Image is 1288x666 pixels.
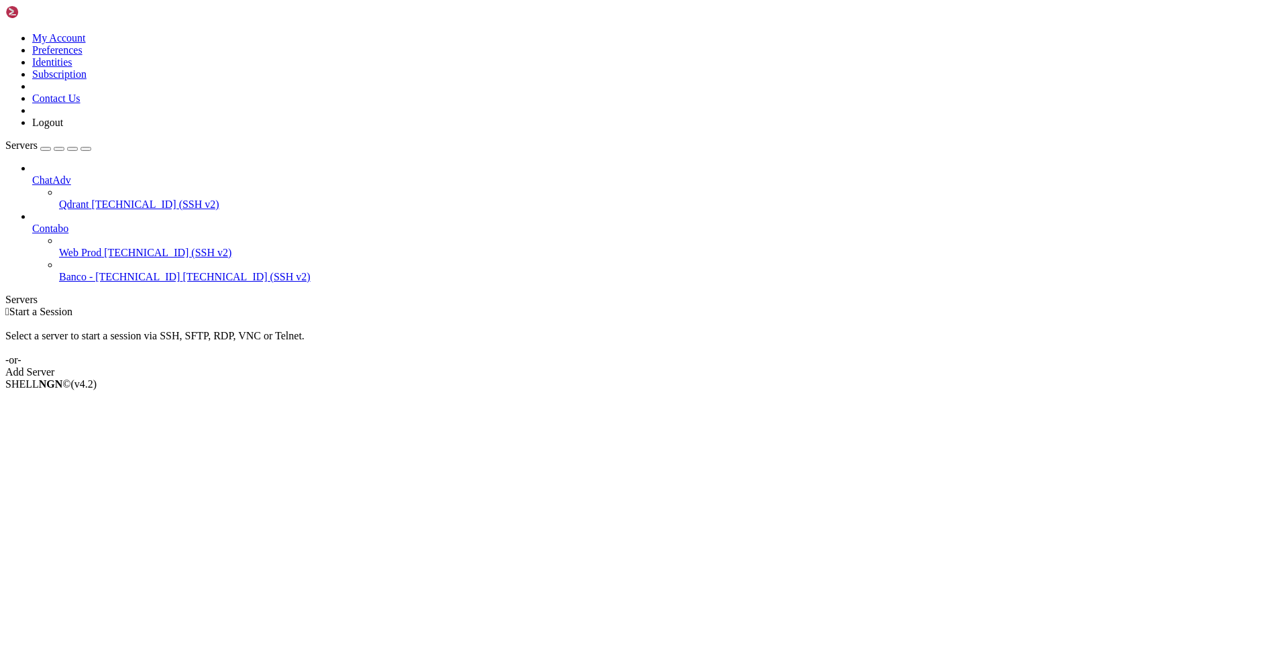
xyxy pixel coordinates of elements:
span: Banco - [TECHNICAL_ID] [59,271,180,282]
span: Qdrant [59,199,89,210]
a: Servers [5,140,91,151]
a: Web Prod [TECHNICAL_ID] (SSH v2) [59,247,1283,259]
span: [TECHNICAL_ID] (SSH v2) [91,199,219,210]
a: Logout [32,117,63,128]
span: Servers [5,140,38,151]
span: Web Prod [59,247,101,258]
span: 4.2.0 [71,378,97,390]
span: Start a Session [9,306,72,317]
a: Identities [32,56,72,68]
div: Servers [5,294,1283,306]
span:  [5,306,9,317]
b: NGN [39,378,63,390]
a: My Account [32,32,86,44]
li: Contabo [32,211,1283,283]
span: [TECHNICAL_ID] (SSH v2) [182,271,310,282]
a: Subscription [32,68,87,80]
li: Qdrant [TECHNICAL_ID] (SSH v2) [59,186,1283,211]
a: Contabo [32,223,1283,235]
li: ChatAdv [32,162,1283,211]
a: Qdrant [TECHNICAL_ID] (SSH v2) [59,199,1283,211]
div: Add Server [5,366,1283,378]
li: Banco - [TECHNICAL_ID] [TECHNICAL_ID] (SSH v2) [59,259,1283,283]
span: Contabo [32,223,68,234]
span: [TECHNICAL_ID] (SSH v2) [104,247,231,258]
a: ChatAdv [32,174,1283,186]
li: Web Prod [TECHNICAL_ID] (SSH v2) [59,235,1283,259]
a: Preferences [32,44,83,56]
img: Shellngn [5,5,83,19]
div: Select a server to start a session via SSH, SFTP, RDP, VNC or Telnet. -or- [5,318,1283,366]
span: SHELL © [5,378,97,390]
a: Contact Us [32,93,80,104]
a: Banco - [TECHNICAL_ID] [TECHNICAL_ID] (SSH v2) [59,271,1283,283]
span: ChatAdv [32,174,71,186]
